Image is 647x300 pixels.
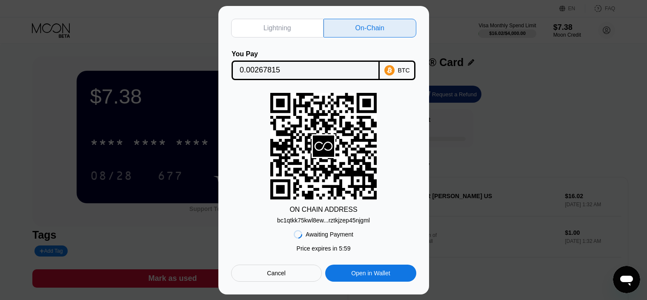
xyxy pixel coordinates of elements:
div: bc1qtkk75kwl8ew...rztkjzep45njgml [277,213,370,224]
div: You Pay [232,50,380,58]
div: Cancel [267,269,286,277]
div: On-Chain [355,24,384,32]
div: On-Chain [323,19,416,37]
div: Lightning [263,24,291,32]
div: Lightning [231,19,324,37]
div: Awaiting Payment [306,231,353,238]
div: Price expires in [297,245,351,252]
div: BTC [398,67,410,74]
iframe: Schaltfläche zum Öffnen des Messaging-Fensters [613,266,640,293]
div: Open in Wallet [325,265,416,282]
div: bc1qtkk75kwl8ew...rztkjzep45njgml [277,217,370,224]
div: Cancel [231,265,322,282]
div: Open in Wallet [351,269,390,277]
div: ON CHAIN ADDRESS [289,206,357,213]
div: You PayBTC [231,50,416,80]
span: 5 : 59 [339,245,350,252]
